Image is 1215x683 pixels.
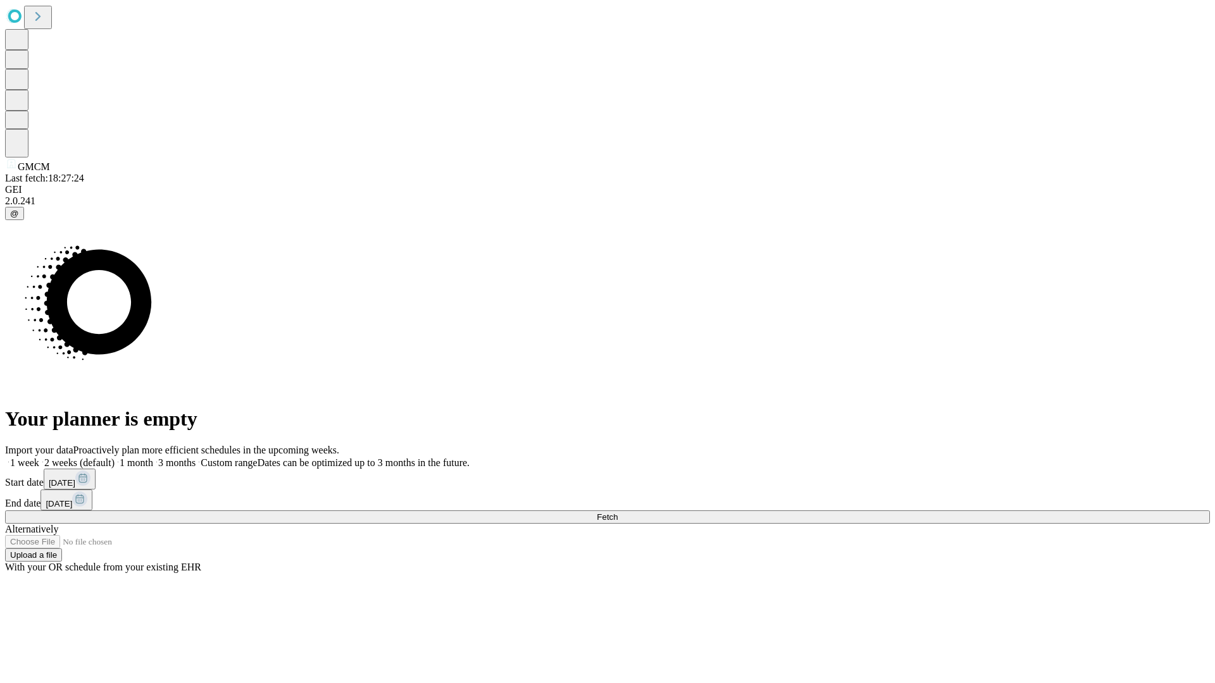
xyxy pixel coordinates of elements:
[5,510,1210,524] button: Fetch
[5,173,84,183] span: Last fetch: 18:27:24
[5,562,201,572] span: With your OR schedule from your existing EHR
[5,195,1210,207] div: 2.0.241
[46,499,72,508] span: [DATE]
[5,524,58,534] span: Alternatively
[5,184,1210,195] div: GEI
[10,457,39,468] span: 1 week
[44,469,96,489] button: [DATE]
[5,407,1210,431] h1: Your planner is empty
[44,457,115,468] span: 2 weeks (default)
[10,209,19,218] span: @
[5,548,62,562] button: Upload a file
[5,445,73,455] span: Import your data
[73,445,339,455] span: Proactively plan more efficient schedules in the upcoming weeks.
[120,457,153,468] span: 1 month
[158,457,196,468] span: 3 months
[49,478,75,488] span: [DATE]
[40,489,92,510] button: [DATE]
[597,512,618,522] span: Fetch
[201,457,257,468] span: Custom range
[5,469,1210,489] div: Start date
[258,457,470,468] span: Dates can be optimized up to 3 months in the future.
[5,207,24,220] button: @
[18,161,50,172] span: GMCM
[5,489,1210,510] div: End date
